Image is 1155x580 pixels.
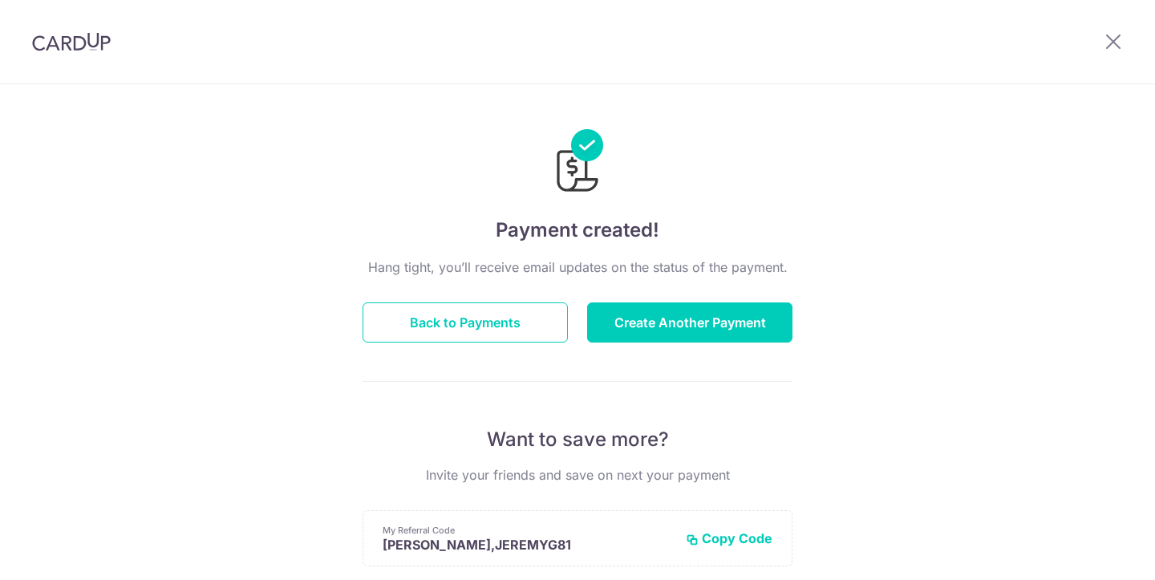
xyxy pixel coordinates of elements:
p: [PERSON_NAME],JEREMYG81 [383,537,673,553]
button: Back to Payments [363,302,568,343]
img: CardUp [32,32,111,51]
button: Create Another Payment [587,302,792,343]
img: Payments [552,129,603,197]
p: Hang tight, you’ll receive email updates on the status of the payment. [363,258,792,277]
p: My Referral Code [383,524,673,537]
p: Invite your friends and save on next your payment [363,465,792,485]
button: Copy Code [686,530,772,546]
h4: Payment created! [363,216,792,245]
p: Want to save more? [363,427,792,452]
